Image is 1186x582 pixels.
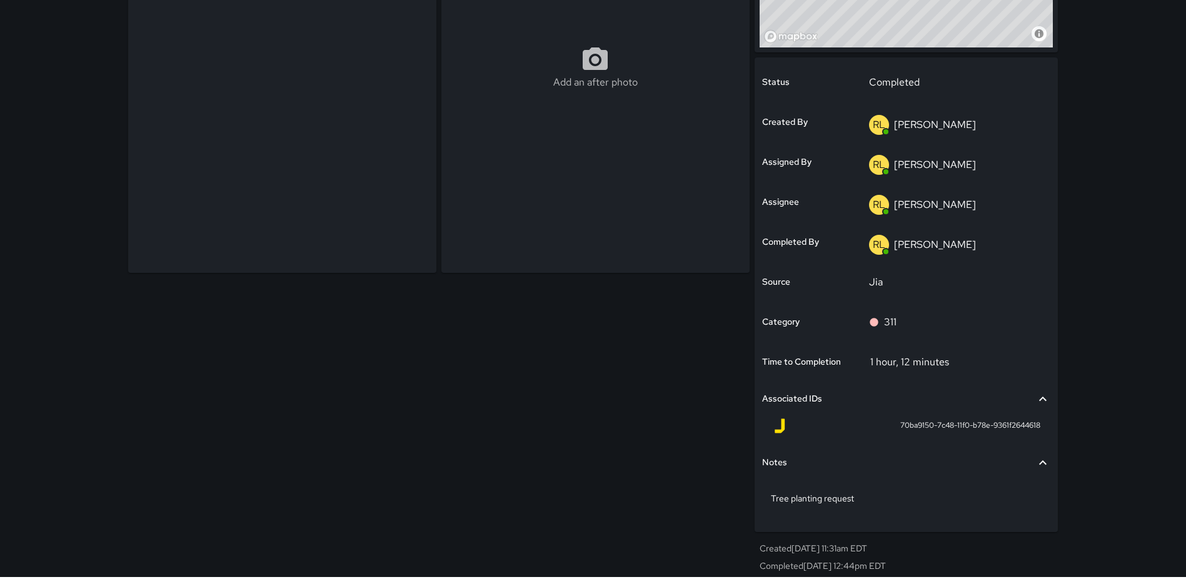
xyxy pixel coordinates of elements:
[762,392,822,406] h6: Associated IDs
[760,542,1053,555] p: Created [DATE] 11:31am EDT
[894,158,976,171] p: [PERSON_NAME]
[894,238,976,251] p: [PERSON_NAME]
[762,76,790,89] h6: Status
[870,355,949,368] p: 1 hour, 12 minutes
[762,235,819,249] h6: Completed By
[869,275,1042,290] p: Jia
[894,118,976,131] p: [PERSON_NAME]
[869,75,1042,90] p: Completed
[873,117,885,132] p: RL
[873,237,885,252] p: RL
[894,198,976,211] p: [PERSON_NAME]
[900,420,1040,432] span: 70ba9150-7c48-11f0-b78e-9361f2644618
[762,448,1050,477] div: Notes
[762,116,808,129] h6: Created By
[884,315,897,330] p: 311
[762,195,799,209] h6: Assignee
[762,355,841,369] h6: Time to Completion
[873,157,885,172] p: RL
[762,315,800,329] h6: Category
[553,75,638,90] p: Add an after photo
[762,456,787,470] h6: Notes
[873,197,885,212] p: RL
[762,275,790,289] h6: Source
[771,492,1042,505] p: Tree planting request
[762,385,1050,413] div: Associated IDs
[762,155,812,169] h6: Assigned By
[760,560,1053,572] p: Completed [DATE] 12:44pm EDT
